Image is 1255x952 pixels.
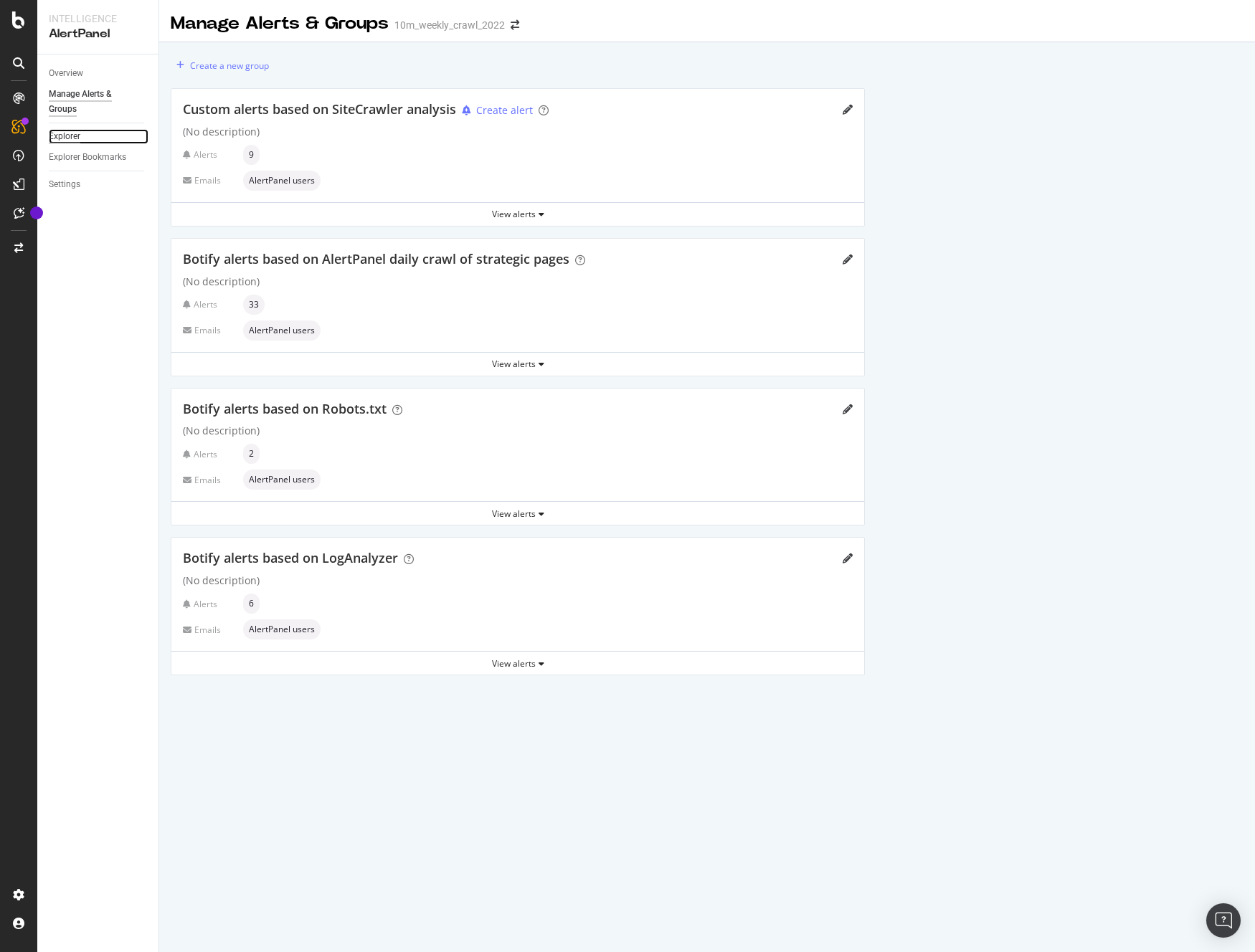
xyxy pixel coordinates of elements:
[171,657,864,670] div: View alerts
[183,125,853,139] div: (No description)
[249,449,254,458] span: 2
[49,129,148,144] a: Explorer
[511,20,519,30] div: arrow-right-arrow-left
[183,549,398,566] span: Botify alerts based on LogAnalyzer
[183,448,237,460] div: Alerts
[49,177,148,192] a: Settings
[243,594,260,614] div: neutral label
[183,275,853,289] div: (No description)
[49,87,148,117] a: Manage Alerts & Groups
[49,66,148,81] a: Overview
[243,320,321,341] div: neutral label
[183,598,237,610] div: Alerts
[171,508,864,520] div: View alerts
[171,502,864,525] button: View alerts
[843,254,853,265] div: pencil
[456,103,533,118] button: Create alert
[183,100,456,118] span: Custom alerts based on SiteCrawler analysis
[49,177,80,192] div: Settings
[171,203,864,226] button: View alerts
[243,444,260,464] div: neutral label
[476,103,533,118] div: Create alert
[183,474,237,486] div: Emails
[183,148,237,161] div: Alerts
[183,324,237,336] div: Emails
[183,400,387,417] span: Botify alerts based on Robots.txt
[243,619,321,639] div: neutral label
[183,298,237,310] div: Alerts
[190,59,269,72] div: Create a new group
[843,553,853,563] div: pencil
[183,573,853,588] div: (No description)
[843,105,853,115] div: pencil
[249,475,315,484] span: AlertPanel users
[394,18,505,32] div: 10m_weekly_crawl_2022
[249,625,315,634] span: AlertPanel users
[249,176,315,185] span: AlertPanel users
[843,404,853,414] div: pencil
[171,652,864,675] button: View alerts
[171,358,864,370] div: View alerts
[183,174,237,186] div: Emails
[171,54,269,77] button: Create a new group
[243,145,260,165] div: neutral label
[249,599,254,608] span: 6
[49,11,147,26] div: Intelligence
[49,150,126,165] div: Explorer Bookmarks
[171,11,389,36] div: Manage Alerts & Groups
[243,171,321,191] div: neutral label
[243,295,265,315] div: neutral label
[49,129,80,144] div: Explorer
[249,300,259,309] span: 33
[183,250,569,267] span: Botify alerts based on AlertPanel daily crawl of strategic pages
[49,87,135,117] div: Manage Alerts & Groups
[171,353,864,376] button: View alerts
[249,151,254,159] span: 9
[49,150,148,165] a: Explorer Bookmarks
[243,470,321,490] div: neutral label
[183,624,237,636] div: Emails
[49,66,83,81] div: Overview
[171,208,864,220] div: View alerts
[183,424,853,438] div: (No description)
[249,326,315,335] span: AlertPanel users
[30,206,43,219] div: Tooltip anchor
[1206,903,1241,938] div: Open Intercom Messenger
[49,26,147,42] div: AlertPanel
